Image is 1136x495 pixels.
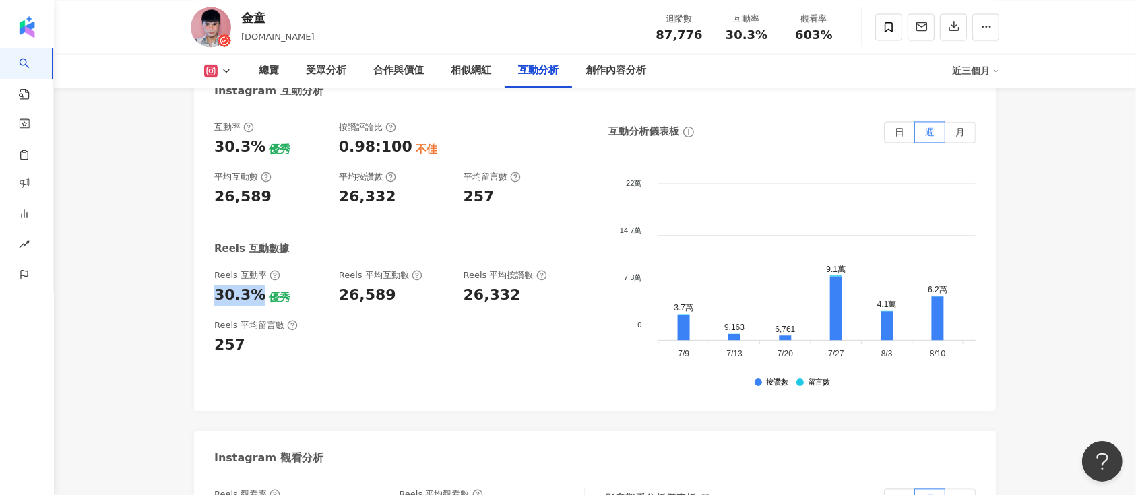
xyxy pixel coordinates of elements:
div: 追蹤數 [654,12,705,26]
div: 互動分析儀表板 [608,125,679,139]
div: Reels 互動數據 [214,242,289,256]
tspan: 22萬 [627,179,642,187]
span: 603% [795,28,833,42]
div: 觀看率 [788,12,840,26]
div: Instagram 互動分析 [214,84,323,98]
div: 互動率 [721,12,772,26]
div: 互動率 [214,121,254,133]
img: logo icon [16,16,38,38]
div: 26,589 [214,187,272,207]
div: 30.3% [214,137,265,158]
tspan: 0 [638,321,642,329]
span: 30.3% [726,28,767,42]
div: 相似網紅 [451,63,491,79]
div: 優秀 [269,142,290,157]
div: 總覽 [259,63,279,79]
div: Instagram 觀看分析 [214,451,323,465]
div: 平均按讚數 [339,171,396,183]
span: rise [19,231,30,261]
div: 合作與價值 [373,63,424,79]
iframe: Help Scout Beacon - Open [1082,441,1123,482]
div: 互動分析 [518,63,559,79]
span: 日 [895,127,904,137]
div: 近三個月 [952,60,999,81]
div: 26,332 [339,187,396,207]
div: 金童 [241,9,315,26]
div: Reels 平均留言數 [214,319,298,331]
span: 月 [955,127,965,137]
div: 平均留言數 [464,171,521,183]
div: 按讚評論比 [339,121,396,133]
span: [DOMAIN_NAME] [241,32,315,42]
div: 優秀 [269,290,290,305]
span: info-circle [681,125,696,139]
tspan: 7.3萬 [625,273,642,282]
div: 257 [214,335,245,356]
div: 留言數 [808,378,830,387]
tspan: 8/10 [930,349,946,358]
div: 26,589 [339,285,396,306]
img: KOL Avatar [191,7,231,47]
tspan: 14.7萬 [620,226,641,234]
div: 257 [464,187,495,207]
div: 26,332 [464,285,521,306]
div: Reels 平均互動數 [339,269,422,282]
div: 不佳 [416,142,437,157]
div: 0.98:100 [339,137,412,158]
tspan: 7/27 [828,349,844,358]
span: 87,776 [656,28,702,42]
div: Reels 互動率 [214,269,280,282]
div: 平均互動數 [214,171,272,183]
tspan: 7/9 [678,349,689,358]
div: 受眾分析 [306,63,346,79]
tspan: 8/3 [881,349,893,358]
div: 創作內容分析 [586,63,646,79]
tspan: 7/20 [778,349,794,358]
div: 30.3% [214,285,265,306]
div: 按讚數 [766,378,788,387]
a: search [19,48,46,101]
span: 週 [925,127,935,137]
div: Reels 平均按讚數 [464,269,547,282]
tspan: 7/13 [726,349,743,358]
